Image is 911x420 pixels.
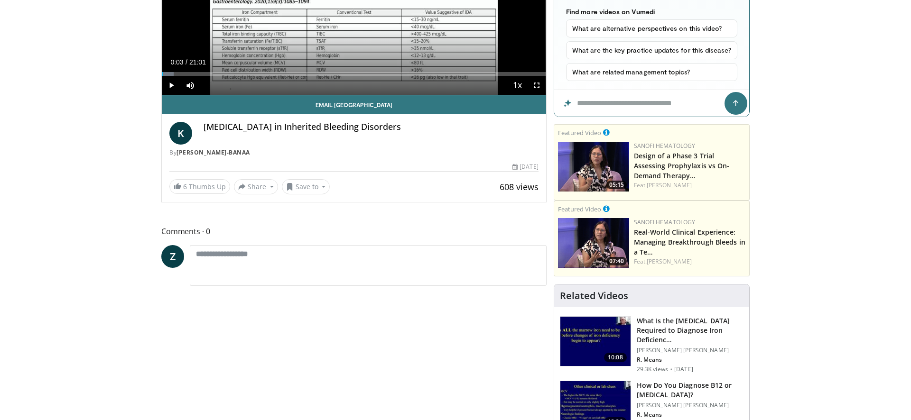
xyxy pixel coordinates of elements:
[637,356,744,364] p: R. Means
[637,316,744,345] h3: What Is the [MEDICAL_DATA] Required to Diagnose Iron Deficienc…
[637,402,744,409] p: [PERSON_NAME] [PERSON_NAME]
[634,218,696,226] a: Sanofi Hematology
[560,317,631,366] img: 15adaf35-b496-4260-9f93-ea8e29d3ece7.150x105_q85_crop-smart_upscale.jpg
[566,41,737,59] button: What are the key practice updates for this disease?
[527,76,546,95] button: Fullscreen
[169,179,230,194] a: 6 Thumbs Up
[670,365,672,373] div: ·
[558,142,629,192] a: 05:15
[169,122,192,145] a: K
[634,151,730,180] a: Design of a Phase 3 Trial Assessing Prophylaxis vs On-Demand Therapy…
[512,163,538,171] div: [DATE]
[647,181,692,189] a: [PERSON_NAME]
[674,365,693,373] p: [DATE]
[189,58,206,66] span: 21:01
[647,257,692,265] a: [PERSON_NAME]
[508,76,527,95] button: Playback Rate
[500,181,539,192] span: 608 views
[637,347,744,354] p: [PERSON_NAME] [PERSON_NAME]
[637,411,744,419] p: R. Means
[566,19,737,37] button: What are alternative perspectives on this video?
[161,245,184,268] a: Z
[554,90,749,117] input: Question for the AI
[606,181,627,189] span: 05:15
[558,218,629,268] a: 07:40
[566,8,737,16] p: Find more videos on Vumedi
[234,179,278,194] button: Share
[169,148,539,157] div: By
[161,225,547,237] span: Comments 0
[181,76,200,95] button: Mute
[170,58,183,66] span: 0:03
[558,128,601,137] small: Featured Video
[162,76,181,95] button: Play
[560,316,744,373] a: 10:08 What Is the [MEDICAL_DATA] Required to Diagnose Iron Deficienc… [PERSON_NAME] [PERSON_NAME]...
[634,228,745,256] a: Real-World Clinical Experience: Managing Breakthrough Bleeds in a Te…
[634,142,696,150] a: Sanofi Hematology
[604,353,627,362] span: 10:08
[162,95,546,114] a: Email [GEOGRAPHIC_DATA]
[282,179,330,194] button: Save to
[162,72,546,76] div: Progress Bar
[177,148,250,156] a: [PERSON_NAME]-Banaa
[606,257,627,265] span: 07:40
[183,182,187,191] span: 6
[558,218,629,268] img: 6aa0a66b-37bf-43c3-b9e3-ec824237b3d8.png.150x105_q85_crop-smart_upscale.png
[634,257,745,266] div: Feat.
[558,205,601,213] small: Featured Video
[637,365,668,373] p: 29.3K views
[558,142,629,192] img: ff287320-3a05-4cdf-af53-3ebb8f8d2f14.png.150x105_q85_crop-smart_upscale.png
[566,63,737,81] button: What are related management topics?
[204,122,539,132] h4: [MEDICAL_DATA] in Inherited Bleeding Disorders
[560,290,628,301] h4: Related Videos
[637,381,744,400] h3: How Do You Diagnose B12 or [MEDICAL_DATA]?
[634,181,745,190] div: Feat.
[186,58,187,66] span: /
